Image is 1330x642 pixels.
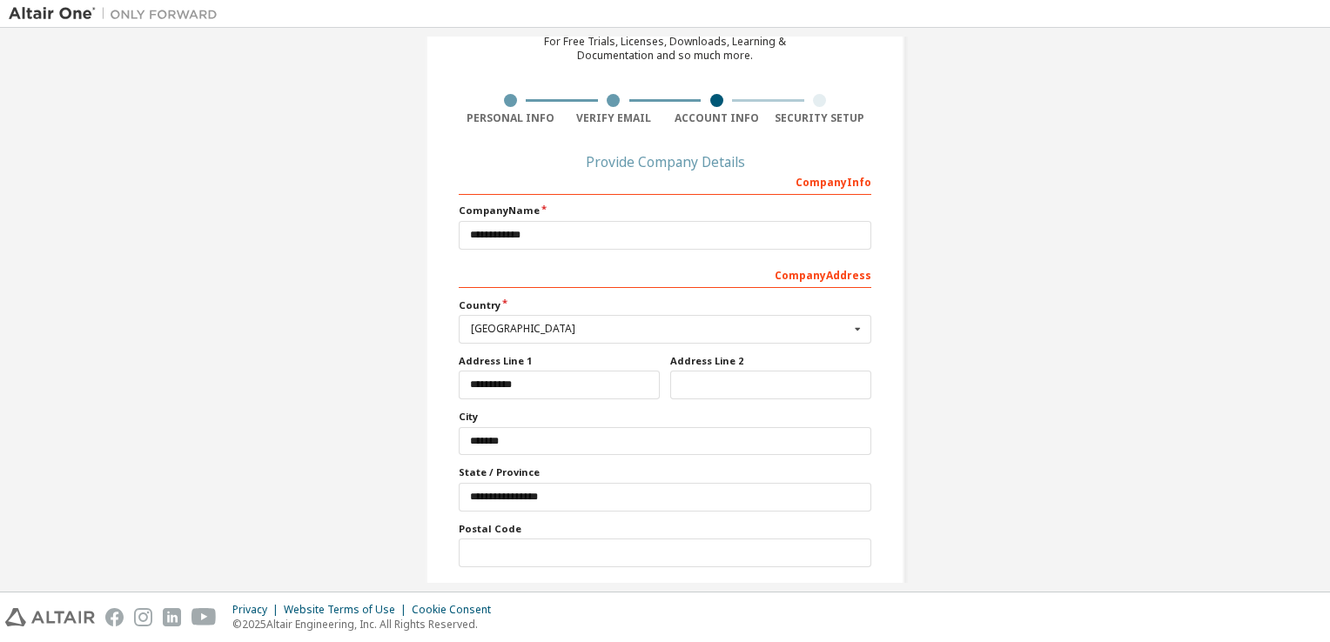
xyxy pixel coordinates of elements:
label: State / Province [459,465,871,479]
label: City [459,410,871,424]
img: linkedin.svg [163,608,181,626]
div: Company Info [459,167,871,195]
div: Website Terms of Use [284,603,412,617]
div: Privacy [232,603,284,617]
div: Security Setup [769,111,872,125]
img: youtube.svg [191,608,217,626]
img: Altair One [9,5,226,23]
div: Cookie Consent [412,603,501,617]
img: instagram.svg [134,608,152,626]
div: Provide Company Details [459,157,871,167]
label: Address Line 2 [670,354,871,368]
p: © 2025 Altair Engineering, Inc. All Rights Reserved. [232,617,501,632]
label: Postal Code [459,522,871,536]
div: Personal Info [459,111,562,125]
label: Company Name [459,204,871,217]
img: altair_logo.svg [5,608,95,626]
div: [GEOGRAPHIC_DATA] [471,324,850,334]
div: Company Address [459,260,871,288]
label: Address Line 1 [459,354,660,368]
div: Account Info [665,111,769,125]
img: facebook.svg [105,608,124,626]
div: Verify Email [562,111,666,125]
label: Country [459,298,871,312]
div: For Free Trials, Licenses, Downloads, Learning & Documentation and so much more. [544,35,786,63]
